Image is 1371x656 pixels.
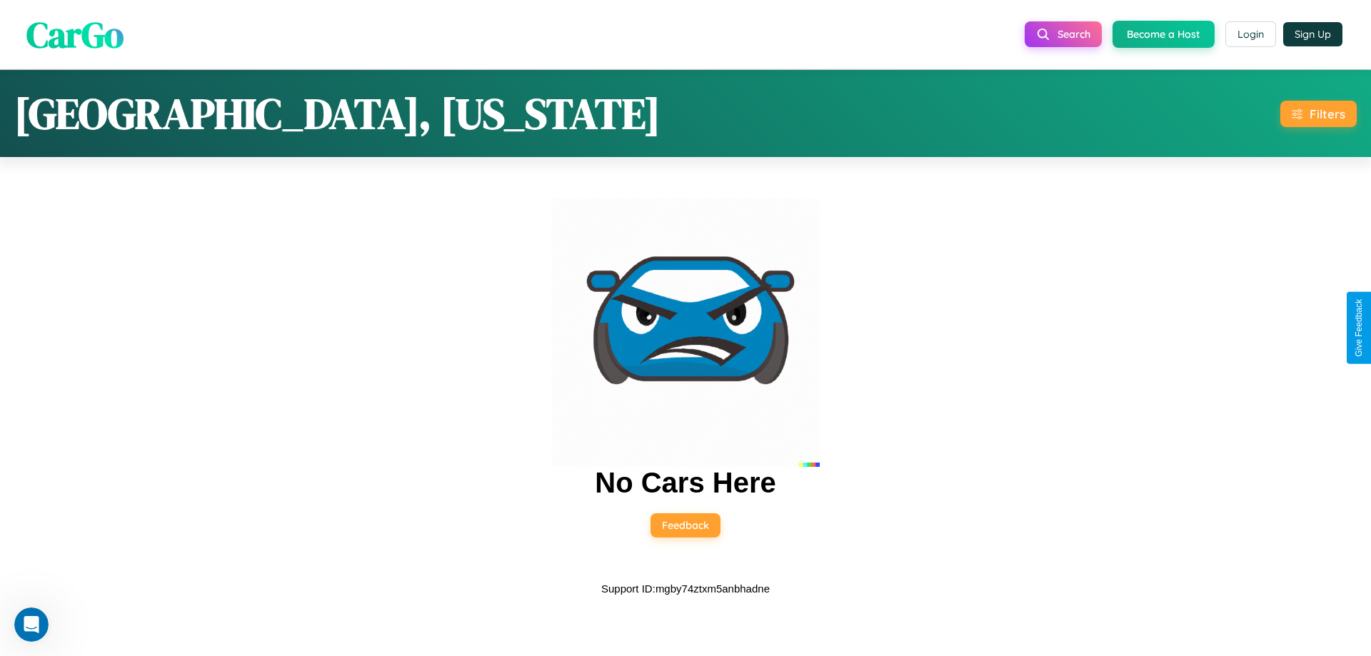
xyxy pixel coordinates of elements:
p: Support ID: mgby74ztxm5anbhadne [601,579,770,598]
button: Login [1225,21,1276,47]
img: car [551,198,820,467]
iframe: Intercom live chat [14,607,49,642]
button: Sign Up [1283,22,1342,46]
div: Give Feedback [1354,299,1364,357]
span: CarGo [26,9,124,59]
button: Search [1025,21,1102,47]
span: Search [1058,28,1090,41]
h1: [GEOGRAPHIC_DATA], [US_STATE] [14,84,661,143]
h2: No Cars Here [595,467,775,499]
button: Become a Host [1113,21,1215,48]
button: Filters [1280,101,1357,127]
button: Feedback [651,513,720,538]
div: Filters [1310,106,1345,121]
